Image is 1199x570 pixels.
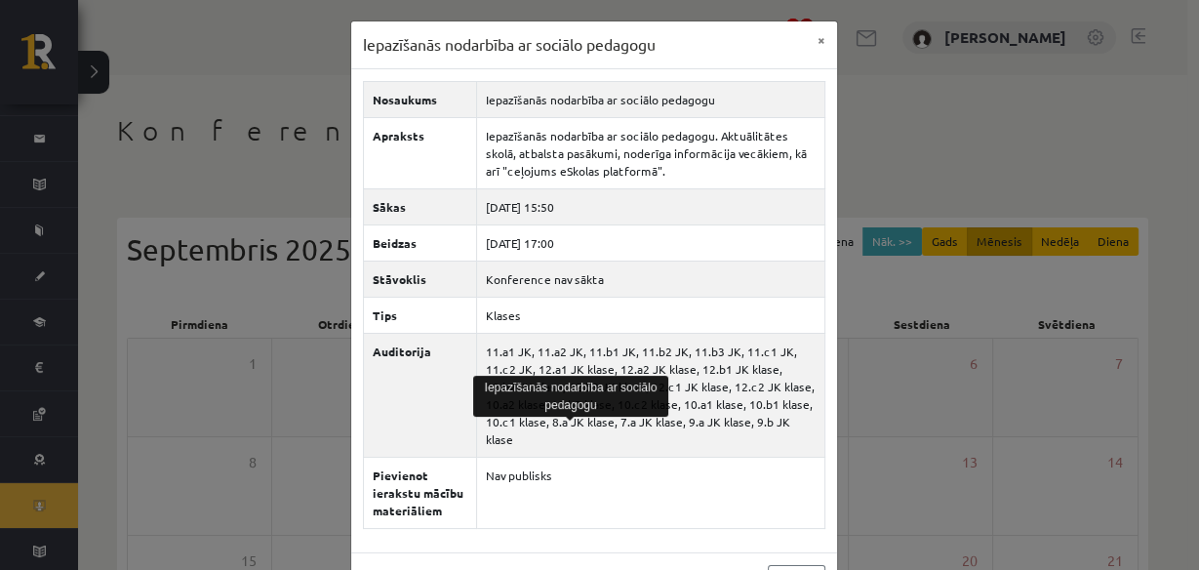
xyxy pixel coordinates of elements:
[363,81,476,117] th: Nosaukums
[476,81,824,117] td: Iepazīšanās nodarbība ar sociālo pedagogu
[476,333,824,457] td: 11.a1 JK, 11.a2 JK, 11.b1 JK, 11.b2 JK, 11.b3 JK, 11.c1 JK, 11.c2 JK, 12.a1 JK klase, 12.a2 JK kl...
[476,261,824,297] td: Konference nav sākta
[363,261,476,297] th: Stāvoklis
[363,297,476,333] th: Tips
[363,333,476,457] th: Auditorija
[806,21,837,59] button: ×
[363,188,476,224] th: Sākas
[363,457,476,528] th: Pievienot ierakstu mācību materiāliem
[476,117,824,188] td: Iepazīšanās nodarbība ar sociālo pedagogu. Aktuālitātes skolā, atbalsta pasākumi, noderīga inform...
[363,224,476,261] th: Beidzas
[476,224,824,261] td: [DATE] 17:00
[476,188,824,224] td: [DATE] 15:50
[476,297,824,333] td: Klases
[363,117,476,188] th: Apraksts
[473,376,668,417] div: Iepazīšanās nodarbība ar sociālo pedagogu
[363,33,656,57] h3: Iepazīšanās nodarbība ar sociālo pedagogu
[476,457,824,528] td: Nav publisks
